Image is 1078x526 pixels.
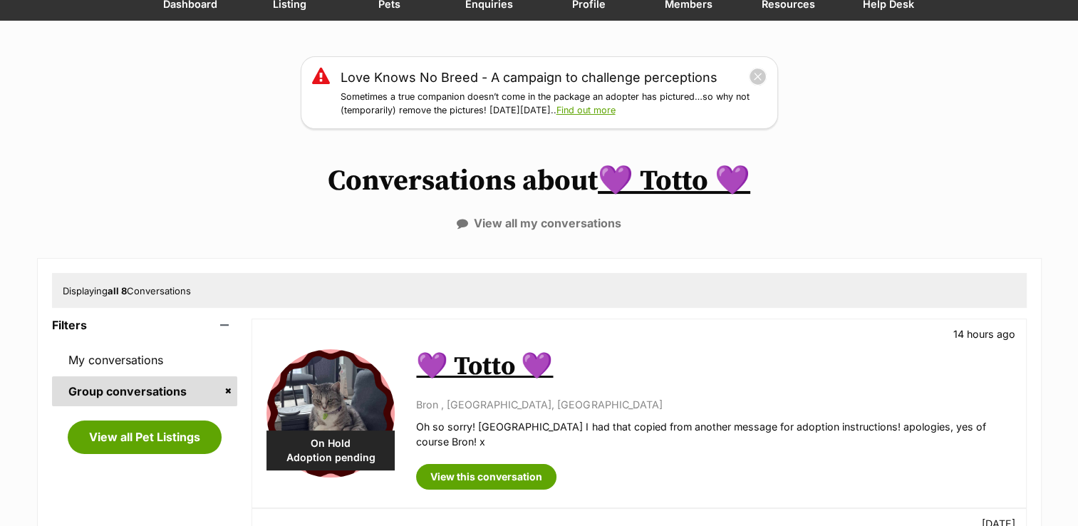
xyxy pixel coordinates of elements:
strong: all 8 [108,285,127,296]
span: Displaying Conversations [63,285,191,296]
p: 14 hours ago [953,326,1015,341]
a: Group conversations [52,376,238,406]
button: close [749,68,767,86]
a: 💜 Totto 💜 [598,163,750,199]
a: 💜 Totto 💜 [416,351,553,383]
div: On Hold [266,430,395,470]
p: Oh so sorry! [GEOGRAPHIC_DATA] I had that copied from another message for adoption instructions! ... [416,419,1011,450]
span: Adoption pending [266,450,395,465]
img: 💜 Totto 💜 [266,349,395,478]
a: Love Knows No Breed - A campaign to challenge perceptions [341,68,717,87]
header: Filters [52,319,238,331]
a: View this conversation [416,464,556,490]
a: Find out more [556,105,616,115]
a: View all Pet Listings [68,421,222,453]
p: Sometimes a true companion doesn’t come in the package an adopter has pictured…so why not (tempor... [341,91,767,118]
a: View all my conversations [457,217,621,230]
a: My conversations [52,345,238,375]
p: Bron , [GEOGRAPHIC_DATA], [GEOGRAPHIC_DATA] [416,397,1011,412]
